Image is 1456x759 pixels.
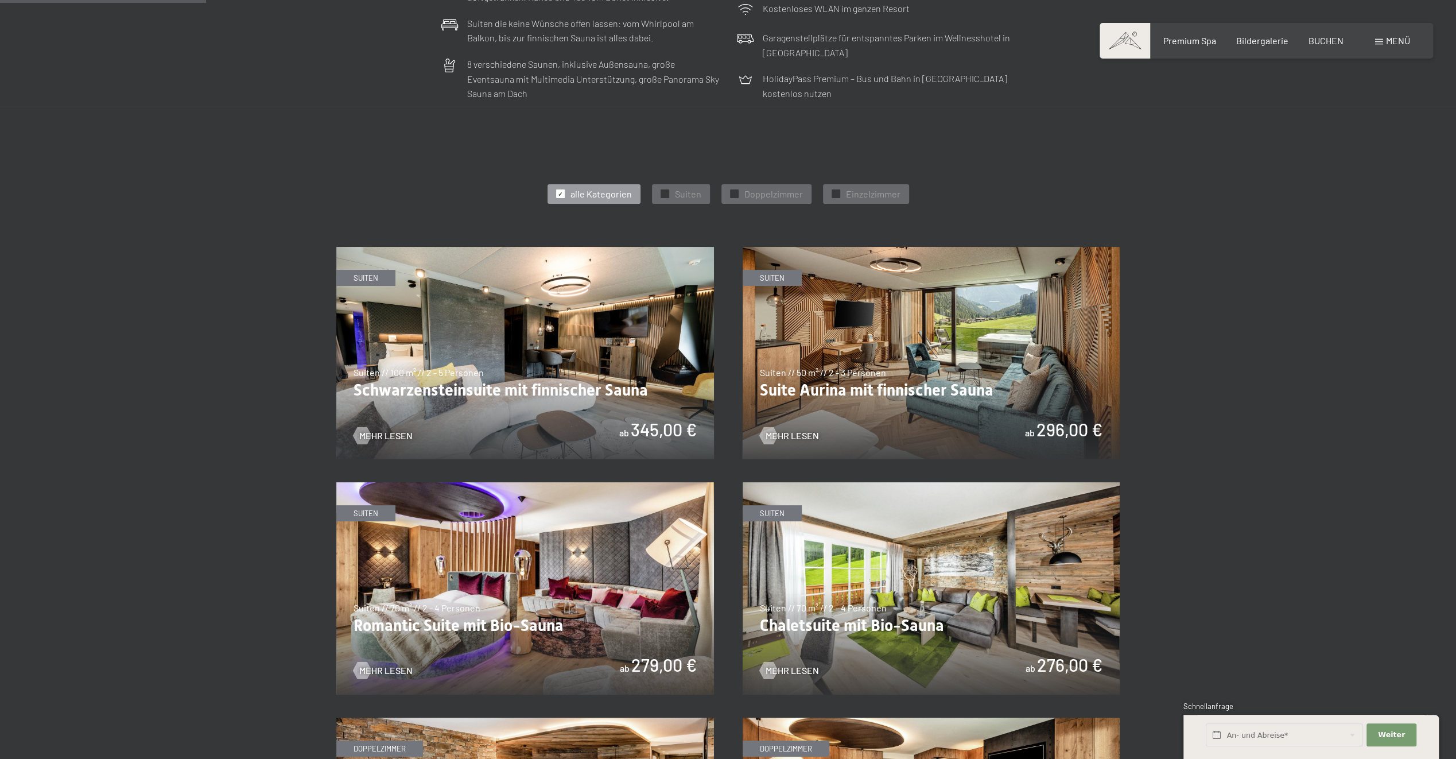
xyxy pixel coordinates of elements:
[763,71,1015,100] p: HolidayPass Premium – Bus und Bahn in [GEOGRAPHIC_DATA] kostenlos nutzen
[1366,723,1416,747] button: Weiter
[336,718,714,725] a: Nature Suite mit Sauna
[1309,35,1344,46] a: BUCHEN
[1183,702,1233,711] span: Schnellanfrage
[354,429,413,442] a: Mehr Lesen
[558,190,562,198] span: ✓
[336,482,714,695] img: Romantic Suite mit Bio-Sauna
[743,247,1120,254] a: Suite Aurina mit finnischer Sauna
[763,30,1015,60] p: Garagenstellplätze für entspanntes Parken im Wellnesshotel in [GEOGRAPHIC_DATA]
[1163,35,1216,46] a: Premium Spa
[833,190,838,198] span: ✓
[743,483,1120,490] a: Chaletsuite mit Bio-Sauna
[743,482,1120,695] img: Chaletsuite mit Bio-Sauna
[336,247,714,254] a: Schwarzensteinsuite mit finnischer Sauna
[675,188,701,200] span: Suiten
[744,188,803,200] span: Doppelzimmer
[1236,35,1288,46] a: Bildergalerie
[467,16,720,45] p: Suiten die keine Wünsche offen lassen: vom Whirlpool am Balkon, bis zur finnischen Sauna ist alle...
[743,247,1120,459] img: Suite Aurina mit finnischer Sauna
[354,664,413,677] a: Mehr Lesen
[766,664,819,677] span: Mehr Lesen
[1378,730,1405,740] span: Weiter
[662,190,667,198] span: ✓
[760,429,819,442] a: Mehr Lesen
[336,483,714,490] a: Romantic Suite mit Bio-Sauna
[763,1,910,16] p: Kostenloses WLAN im ganzen Resort
[359,429,413,442] span: Mehr Lesen
[570,188,632,200] span: alle Kategorien
[766,429,819,442] span: Mehr Lesen
[467,57,720,101] p: 8 verschiedene Saunen, inklusive Außensauna, große Eventsauna mit Multimedia Unterstützung, große...
[336,247,714,459] img: Schwarzensteinsuite mit finnischer Sauna
[760,664,819,677] a: Mehr Lesen
[846,188,900,200] span: Einzelzimmer
[743,718,1120,725] a: Suite Deluxe mit Sauna
[1386,35,1410,46] span: Menü
[359,664,413,677] span: Mehr Lesen
[732,190,736,198] span: ✓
